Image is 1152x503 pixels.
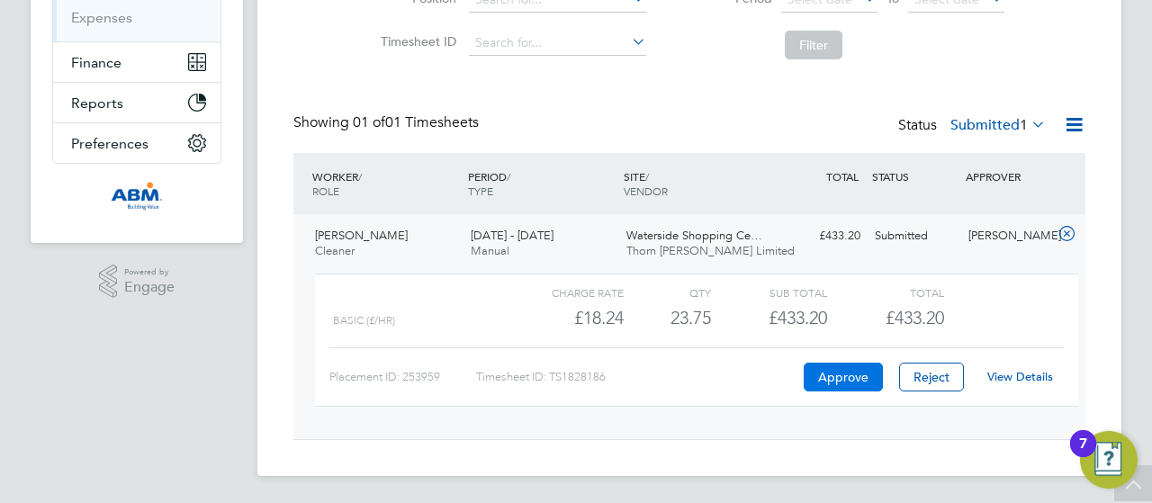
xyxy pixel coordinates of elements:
[52,182,221,211] a: Go to home page
[827,282,943,303] div: Total
[99,265,175,299] a: Powered byEngage
[868,160,961,193] div: STATUS
[71,135,148,152] span: Preferences
[353,113,385,131] span: 01 of
[626,243,795,258] span: Thorn [PERSON_NAME] Limited
[53,42,220,82] button: Finance
[312,184,339,198] span: ROLE
[471,243,509,258] span: Manual
[626,228,762,243] span: Waterside Shopping Ce…
[358,169,362,184] span: /
[111,182,163,211] img: abm1-logo-retina.png
[463,160,619,207] div: PERIOD
[71,9,132,26] a: Expenses
[333,314,395,327] span: Basic (£/HR)
[774,221,868,251] div: £433.20
[619,160,775,207] div: SITE
[508,303,624,333] div: £18.24
[53,123,220,163] button: Preferences
[804,363,883,391] button: Approve
[315,228,408,243] span: [PERSON_NAME]
[868,221,961,251] div: Submitted
[508,282,624,303] div: Charge rate
[624,282,711,303] div: QTY
[124,280,175,295] span: Engage
[961,160,1055,193] div: APPROVER
[711,303,827,333] div: £433.20
[468,184,493,198] span: TYPE
[375,33,456,49] label: Timesheet ID
[785,31,842,59] button: Filter
[711,282,827,303] div: Sub Total
[1080,431,1138,489] button: Open Resource Center, 7 new notifications
[471,228,553,243] span: [DATE] - [DATE]
[124,265,175,280] span: Powered by
[950,116,1046,134] label: Submitted
[53,83,220,122] button: Reports
[1020,116,1028,134] span: 1
[353,113,479,131] span: 01 Timesheets
[886,307,944,328] span: £433.20
[624,303,711,333] div: 23.75
[71,54,121,71] span: Finance
[624,184,668,198] span: VENDOR
[645,169,649,184] span: /
[507,169,510,184] span: /
[899,363,964,391] button: Reject
[826,169,859,184] span: TOTAL
[987,369,1053,384] a: View Details
[961,221,1055,251] div: [PERSON_NAME]
[469,31,646,56] input: Search for...
[476,363,799,391] div: Timesheet ID: TS1828186
[71,94,123,112] span: Reports
[1079,444,1087,467] div: 7
[898,113,1049,139] div: Status
[293,113,482,132] div: Showing
[315,243,355,258] span: Cleaner
[329,363,476,391] div: Placement ID: 253959
[308,160,463,207] div: WORKER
